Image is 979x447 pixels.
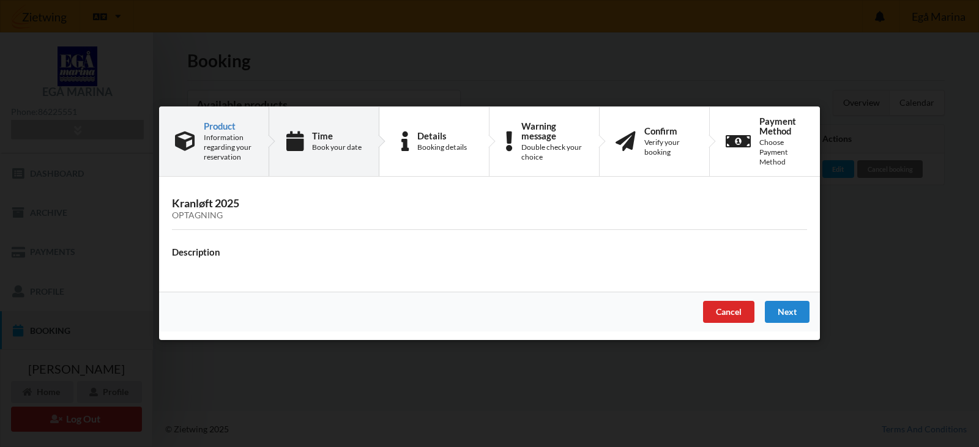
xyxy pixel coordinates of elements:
h4: Description [172,246,807,258]
div: Optagning [172,211,807,221]
div: Warning message [521,121,583,141]
div: Double check your choice [521,142,583,162]
div: Time [312,131,362,141]
div: Verify your booking [644,138,693,157]
h3: Kranløft 2025 [172,197,807,221]
div: Information regarding your reservation [204,133,253,162]
div: Cancel [703,301,754,323]
div: Details [417,131,467,141]
div: Book your date [312,142,362,152]
div: Product [204,121,253,131]
div: Confirm [644,126,693,136]
div: Next [765,301,810,323]
div: Booking details [417,142,467,152]
div: Payment Method [759,116,804,136]
div: Choose Payment Method [759,138,804,167]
